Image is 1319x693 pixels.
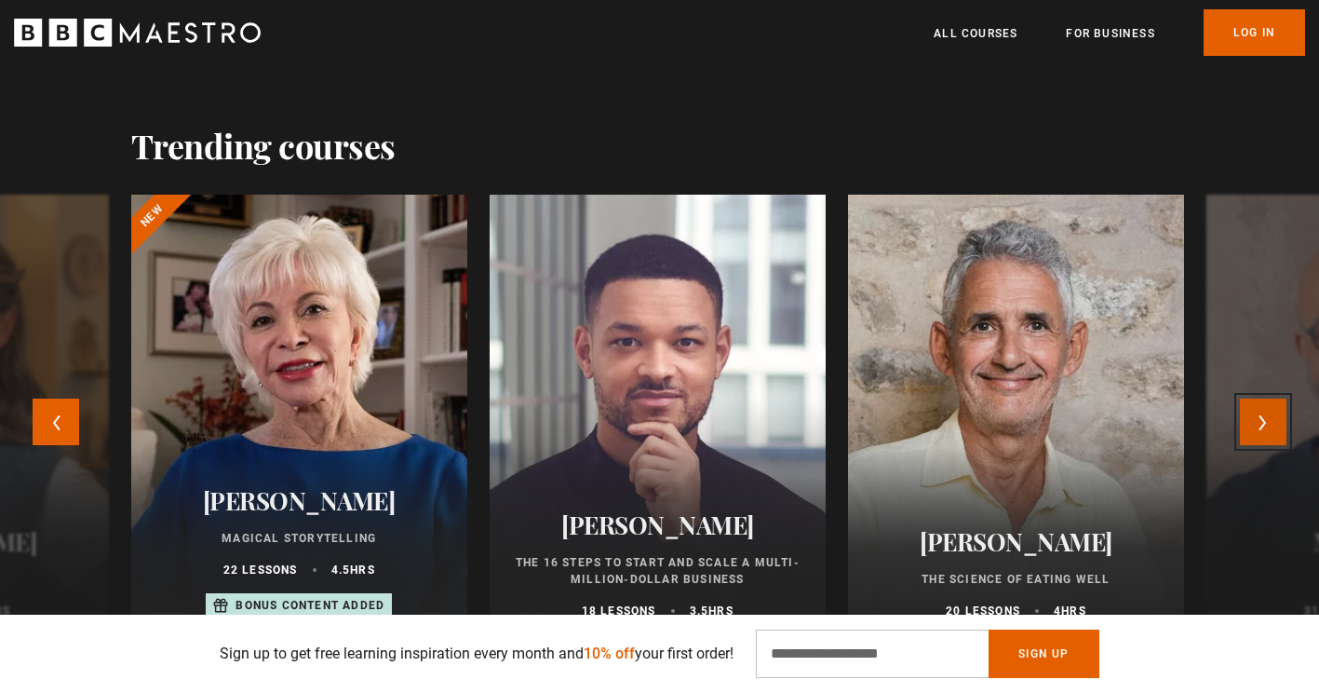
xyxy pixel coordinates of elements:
p: The 16 Steps to Start and Scale a Multi-Million-Dollar Business [512,554,803,588]
p: 4.5 [331,562,375,578]
a: [PERSON_NAME] The 16 Steps to Start and Scale a Multi-Million-Dollar Business 18 lessons 3.5hrs [490,195,826,642]
p: 18 lessons [582,603,656,619]
button: Sign Up [989,630,1098,678]
abbr: hrs [1061,605,1086,618]
span: 10% off [584,645,635,662]
p: 3.5 [690,603,734,619]
p: Sign up to get free learning inspiration every month and your first order! [220,643,734,665]
a: [PERSON_NAME] Magical Storytelling 22 lessons 4.5hrs Bonus content added New [131,195,467,642]
a: [PERSON_NAME] The Science of Eating Well 20 lessons 4hrs [848,195,1184,642]
nav: Primary [934,9,1305,56]
svg: BBC Maestro [14,19,261,47]
abbr: hrs [350,564,375,577]
h2: Trending courses [131,126,396,165]
p: Bonus content added [236,597,384,614]
a: Log In [1204,9,1305,56]
p: 4 [1054,603,1086,619]
a: All Courses [934,24,1017,43]
h2: [PERSON_NAME] [512,510,803,539]
abbr: hrs [708,605,734,618]
h2: [PERSON_NAME] [154,486,445,515]
p: 20 lessons [946,603,1020,619]
a: For business [1066,24,1154,43]
p: Magical Storytelling [154,530,445,547]
p: 22 lessons [223,562,298,578]
p: The Science of Eating Well [870,571,1162,588]
h2: [PERSON_NAME] [870,527,1162,556]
